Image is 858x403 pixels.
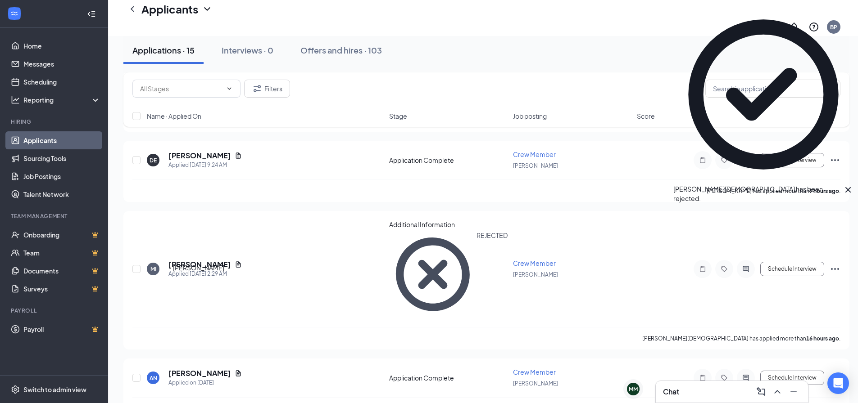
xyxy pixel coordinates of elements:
a: PayrollCrown [23,320,100,338]
div: [PERSON_NAME][DEMOGRAPHIC_DATA] has been rejected. [673,184,843,203]
a: Sourcing Tools [23,149,100,167]
a: Applicants [23,131,100,149]
span: Crew Member [513,259,556,267]
div: Switch to admin view [23,385,86,394]
div: Open Intercom Messenger [827,372,849,394]
div: [PERSON_NAME] [173,263,224,273]
h5: [PERSON_NAME] [168,368,231,378]
h5: [PERSON_NAME] [168,260,231,269]
svg: Tag [719,374,730,381]
span: Crew Member [513,368,556,376]
span: [PERSON_NAME] [513,162,558,169]
svg: Filter [252,83,263,94]
input: All Stages [140,84,222,94]
div: Applied [DATE] 2:29 AM [168,269,242,278]
div: Offers and hires · 103 [300,45,382,56]
div: Hiring [11,118,99,125]
div: AN [150,374,157,382]
svg: Collapse [87,9,96,18]
span: Score [637,112,655,121]
svg: ChevronUp [772,386,783,397]
span: [PERSON_NAME] [513,271,558,278]
div: Applied on [DATE] [168,378,242,387]
svg: Ellipses [830,264,840,274]
svg: Note [697,265,708,273]
svg: Analysis [11,95,20,104]
svg: ChevronDown [226,85,233,92]
p: [PERSON_NAME][DEMOGRAPHIC_DATA] has applied more than . [642,335,840,342]
a: SurveysCrown [23,280,100,298]
div: Application Complete [389,373,508,382]
svg: ChevronDown [202,4,213,14]
button: Minimize [786,385,801,399]
svg: Document [235,261,242,268]
div: Team Management [11,212,99,220]
h3: Chat [663,387,679,397]
span: Crew Member [513,150,556,158]
svg: Document [235,152,242,159]
a: DocumentsCrown [23,262,100,280]
svg: ActiveChat [740,374,751,381]
svg: Minimize [788,386,799,397]
div: REJECTED [477,231,508,318]
button: ChevronUp [770,385,785,399]
h1: Applicants [141,1,198,17]
div: MM [629,385,638,393]
div: Applied [DATE] 9:24 AM [168,161,242,170]
svg: Settings [11,385,20,394]
button: Schedule Interview [760,262,824,276]
a: OnboardingCrown [23,226,100,244]
button: Filter Filters [244,80,290,98]
button: ComposeMessage [754,385,768,399]
span: [PERSON_NAME] [513,380,558,387]
span: Job posting [513,112,547,121]
a: TeamCrown [23,244,100,262]
div: Applications · 15 [132,45,195,56]
div: Application Complete [389,156,508,165]
b: 16 hours ago [806,335,839,342]
a: Scheduling [23,73,100,91]
svg: ChevronLeft [127,4,138,14]
div: DE [150,157,157,164]
span: Name · Applied On [147,112,201,121]
svg: ComposeMessage [756,386,767,397]
svg: Note [697,374,708,381]
h5: [PERSON_NAME] [168,151,231,161]
svg: Document [235,370,242,377]
div: Reporting [23,95,101,104]
svg: Cross [843,184,853,195]
a: Home [23,37,100,55]
div: Payroll [11,307,99,314]
div: MI [150,265,156,273]
a: Talent Network [23,185,100,203]
svg: ActiveChat [740,265,751,273]
button: Schedule Interview [760,371,824,385]
div: Additional Information [389,220,508,229]
svg: CrossCircle [389,231,477,318]
svg: WorkstreamLogo [10,9,19,18]
span: Stage [389,112,407,121]
a: Job Postings [23,167,100,185]
a: Messages [23,55,100,73]
div: Interviews · 0 [222,45,273,56]
svg: CheckmarkCircle [673,4,853,184]
svg: Tag [719,265,730,273]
